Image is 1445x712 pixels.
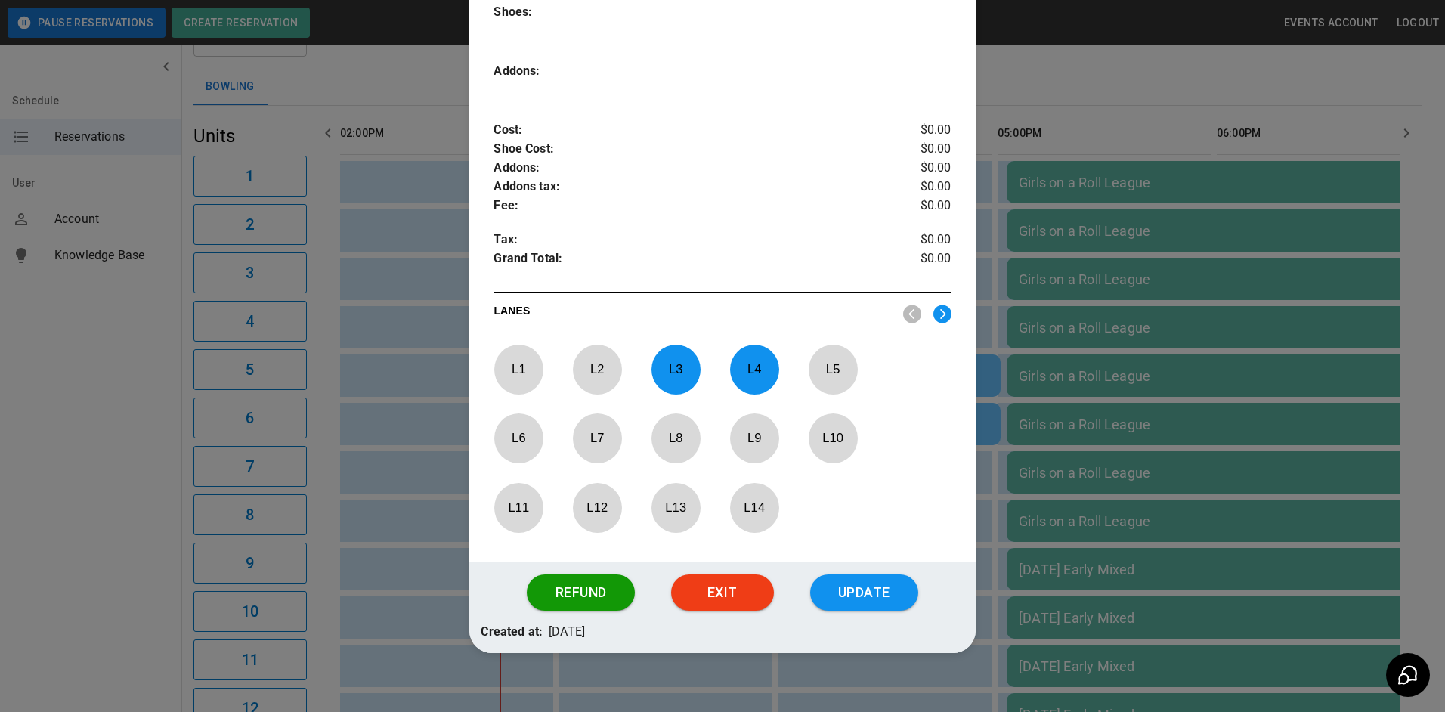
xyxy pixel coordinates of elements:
p: L 10 [808,420,858,456]
p: Grand Total : [494,249,874,272]
p: L 1 [494,351,543,387]
img: nav_left.svg [903,305,921,323]
p: $0.00 [875,178,951,197]
button: Exit [671,574,774,611]
p: Addons tax : [494,178,874,197]
p: LANES [494,303,890,324]
p: L 13 [651,490,701,525]
p: Shoe Cost : [494,140,874,159]
img: right.svg [933,305,951,323]
p: Created at: [481,623,543,642]
p: [DATE] [549,623,585,642]
p: L 7 [572,420,622,456]
p: $0.00 [875,249,951,272]
p: L 12 [572,490,622,525]
p: L 6 [494,420,543,456]
p: Addons : [494,62,608,81]
p: Cost : [494,121,874,140]
p: Fee : [494,197,874,215]
p: $0.00 [875,140,951,159]
p: L 5 [808,351,858,387]
p: Shoes : [494,3,608,22]
button: Update [810,574,918,611]
p: L 8 [651,420,701,456]
p: Tax : [494,231,874,249]
p: $0.00 [875,121,951,140]
p: L 11 [494,490,543,525]
button: Refund [527,574,634,611]
p: L 2 [572,351,622,387]
p: $0.00 [875,197,951,215]
p: L 3 [651,351,701,387]
p: Addons : [494,159,874,178]
p: L 9 [729,420,779,456]
p: $0.00 [875,159,951,178]
p: L 4 [729,351,779,387]
p: $0.00 [875,231,951,249]
p: L 14 [729,490,779,525]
